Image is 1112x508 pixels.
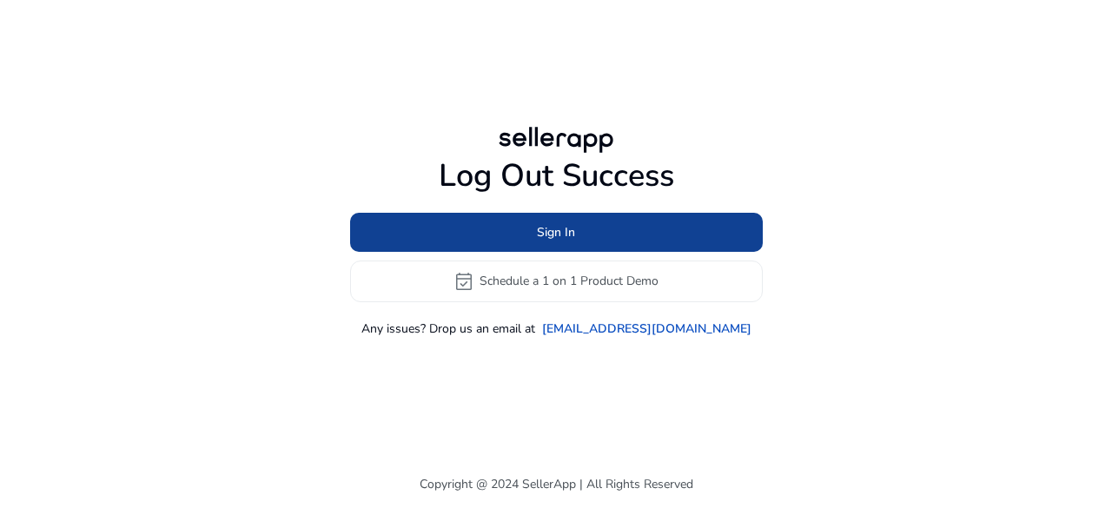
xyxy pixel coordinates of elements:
span: Sign In [537,223,575,241]
p: Any issues? Drop us an email at [361,320,535,338]
h1: Log Out Success [350,157,763,195]
span: event_available [453,271,474,292]
button: event_availableSchedule a 1 on 1 Product Demo [350,261,763,302]
button: Sign In [350,213,763,252]
a: [EMAIL_ADDRESS][DOMAIN_NAME] [542,320,751,338]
